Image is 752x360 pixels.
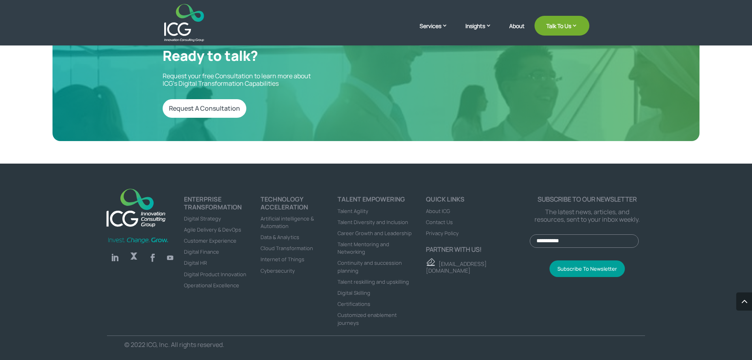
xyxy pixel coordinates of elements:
[465,22,499,41] a: Insights
[184,248,219,255] a: Digital Finance
[530,208,645,223] p: The latest news, articles, and resources, sent to your inbox weekly.
[338,311,397,326] a: Customized enablement journeys
[338,300,370,307] a: Certifications
[261,196,338,214] h4: TECHNOLOGY ACCELERATION
[184,259,207,266] a: Digital HR
[338,207,368,215] a: Talent Agility
[557,265,617,272] span: Subscribe To Newsletter
[163,47,364,68] h2: Ready to talk?
[426,230,459,237] a: Privacy Policy
[261,245,313,252] a: Cloud Transformation
[261,234,299,241] a: Data & Analytics
[107,237,169,244] img: Invest-Change-Grow-Green
[102,184,170,232] a: logo_footer
[164,4,204,41] img: ICG
[184,237,236,244] a: Customer Experience
[261,256,304,263] a: Internet of Things
[184,226,241,233] a: Agile Delivery & DevOps
[338,230,412,237] a: Career Growth and Leadership
[621,275,752,360] iframe: Chat Widget
[102,184,170,230] img: ICG-new logo (1)
[509,23,525,41] a: About
[338,219,408,226] a: Talent Diversity and Inclusion
[261,215,314,230] a: Artificial intelligence & Automation
[163,72,364,87] p: Request your free Consultation to learn more about ICG’s Digital Transformation Capabilities
[426,207,450,215] a: About ICG
[184,196,261,214] h4: ENTERPRISE TRANSFORMATION
[261,267,295,274] a: Cybersecurity
[184,215,221,222] a: Digital Strategy
[163,99,246,118] a: Request A Consultation
[184,282,239,289] a: Operational Excellence
[426,246,530,253] p: Partner with us!
[534,16,589,36] a: Talk To Us
[426,219,453,226] a: Contact Us
[126,250,142,266] a: Follow on X
[145,250,161,266] a: Follow on Facebook
[426,260,487,274] a: [EMAIL_ADDRESS][DOMAIN_NAME]
[530,196,645,203] p: Subscribe to our newsletter
[549,260,625,277] button: Subscribe To Newsletter
[124,341,362,349] p: © 2022 ICG, Inc. All rights reserved.
[164,251,176,264] a: Follow on Youtube
[338,278,409,285] a: Talent reskilling and upskilling
[107,250,123,266] a: Follow on LinkedIn
[338,241,389,255] a: Talent Mentoring and Networking
[426,196,530,207] h4: Quick links
[338,289,370,296] a: Digital Skilling
[184,271,246,278] a: Digital Product Innovation
[420,22,456,41] a: Services
[426,258,435,266] img: email - ICG
[338,196,414,207] h4: Talent Empowering
[338,259,402,274] a: Continuity and succession planning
